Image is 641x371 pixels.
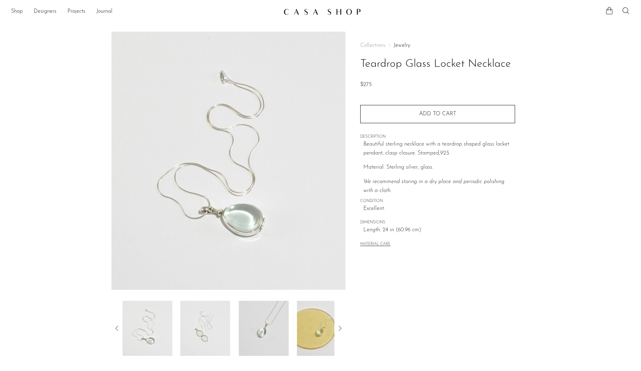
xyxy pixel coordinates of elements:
[96,7,113,16] a: Journal
[360,134,515,140] span: DESCRIPTION
[180,301,230,356] img: Teardrop Glass Locket Necklace
[360,43,515,48] nav: Breadcrumbs
[363,179,504,193] i: We recommend storing in a dry place and periodic polishing with a cloth.
[360,82,372,87] span: $275
[360,43,385,48] span: Collections
[360,55,515,73] h1: Teardrop Glass Locket Necklace
[394,43,410,48] a: Jewelry
[11,7,23,16] a: Shop
[111,32,346,290] img: Teardrop Glass Locket Necklace
[363,163,515,172] p: Material: Sterling silver, glass.
[11,6,278,18] ul: NEW HEADER MENU
[297,301,347,356] img: Teardrop Glass Locket Necklace
[122,301,172,356] img: Teardrop Glass Locket Necklace
[67,7,85,16] a: Projects
[363,226,515,235] span: Length: 24 in (60.96 cm)
[363,204,515,213] span: Excellent.
[363,140,515,158] p: Beautiful sterling necklace with a teardrop shaped glass locket pendant, clasp closure. Stamped,
[239,301,289,356] img: Teardrop Glass Locket Necklace
[360,198,515,204] span: CONDITION
[360,242,391,247] button: MATERIAL CARE
[440,150,450,156] em: 925.
[34,7,56,16] a: Designers
[360,220,515,226] span: DIMENSIONS
[360,105,515,123] button: Add to cart
[419,111,456,117] span: Add to cart
[11,6,278,18] nav: Desktop navigation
